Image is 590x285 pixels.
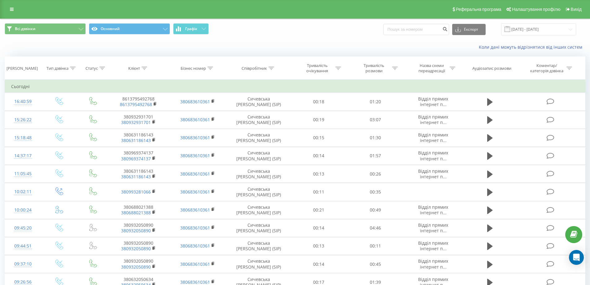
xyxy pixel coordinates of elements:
td: 380631186143 [109,165,168,183]
button: Графік [173,23,209,34]
a: 380683610361 [180,117,210,122]
td: 380932050890 [109,237,168,255]
td: 380932050890 [109,255,168,273]
span: Вихід [571,7,582,12]
td: 00:45 [347,255,404,273]
div: Бізнес номер [181,66,206,71]
td: Сичевська [PERSON_NAME] (SIP) [227,201,291,219]
div: 15:26:22 [11,114,35,126]
a: 380683610361 [180,99,210,105]
div: Статус [85,66,98,71]
td: 00:14 [291,255,347,273]
td: Сичевська [PERSON_NAME] (SIP) [227,93,291,111]
td: 380631186143 [109,129,168,147]
td: 380688021388 [109,201,168,219]
div: 11:05:45 [11,168,35,180]
a: 380993281066 [121,189,151,195]
a: 380631186143 [121,174,151,180]
td: 380932050890 [109,219,168,237]
span: Відділ прямих інтернет п... [418,258,448,269]
td: Сичевська [PERSON_NAME] (SIP) [227,129,291,147]
a: 380683610361 [180,279,210,285]
a: 380683610361 [180,189,210,195]
td: Сичевська [PERSON_NAME] (SIP) [227,111,291,129]
a: 380683610361 [180,207,210,213]
a: 380631186143 [121,137,151,143]
div: 10:00:24 [11,204,35,216]
div: [PERSON_NAME] [7,66,38,71]
div: 09:45:20 [11,222,35,234]
div: Назва схеми переадресації [415,63,448,73]
div: Тривалість розмови [357,63,391,73]
span: Всі дзвінки [15,26,35,31]
td: 03:07 [347,111,404,129]
div: Тип дзвінка [46,66,68,71]
span: Відділ прямих інтернет п... [418,150,448,161]
span: Відділ прямих інтернет п... [418,132,448,143]
td: Сичевська [PERSON_NAME] (SIP) [227,255,291,273]
div: 15:18:48 [11,132,35,144]
div: Open Intercom Messenger [569,250,584,265]
td: 00:11 [347,237,404,255]
a: 380932931701 [121,119,151,125]
input: Пошук за номером [383,24,449,35]
div: 09:44:51 [11,240,35,252]
a: 380932050890 [121,246,151,252]
td: 01:20 [347,93,404,111]
a: 380688021388 [121,210,151,216]
td: 380969374137 [109,147,168,165]
span: Налаштування профілю [512,7,560,12]
td: 00:13 [291,237,347,255]
td: 00:19 [291,111,347,129]
td: 00:26 [347,165,404,183]
span: Відділ прямих інтернет п... [418,114,448,125]
span: Відділ прямих інтернет п... [418,168,448,180]
span: Графік [185,27,197,31]
span: Відділ прямих інтернет п... [418,222,448,234]
td: Сичевська [PERSON_NAME] (SIP) [227,237,291,255]
div: Співробітник [242,66,267,71]
td: Сичевська [PERSON_NAME] (SIP) [227,219,291,237]
div: 09:37:10 [11,258,35,270]
span: Відділ прямих інтернет п... [418,240,448,252]
td: 00:21 [291,201,347,219]
a: 380932050890 [121,228,151,234]
a: 380683610361 [180,225,210,231]
div: Клієнт [128,66,140,71]
td: 00:14 [291,147,347,165]
button: Всі дзвінки [5,23,86,34]
td: 8613795492768 [109,93,168,111]
a: 380683610361 [180,243,210,249]
a: 380932050890 [121,264,151,270]
td: 01:30 [347,129,404,147]
span: Реферальна програма [456,7,501,12]
td: Сичевська [PERSON_NAME] (SIP) [227,183,291,201]
button: Основний [89,23,170,34]
a: Коли дані можуть відрізнятися вiд інших систем [479,44,585,50]
button: Експорт [452,24,486,35]
td: 01:57 [347,147,404,165]
td: 04:46 [347,219,404,237]
td: 00:35 [347,183,404,201]
a: 380969374137 [121,156,151,162]
div: 14:37:17 [11,150,35,162]
td: Сьогодні [5,80,585,93]
a: 8613795492768 [120,101,152,107]
td: 00:11 [291,183,347,201]
td: 380932931701 [109,111,168,129]
td: 00:49 [347,201,404,219]
a: 380683610361 [180,261,210,267]
div: Коментар/категорія дзвінка [529,63,565,73]
div: Тривалість очікування [301,63,334,73]
td: 00:15 [291,129,347,147]
td: 00:13 [291,165,347,183]
td: 00:14 [291,219,347,237]
span: Відділ прямих інтернет п... [418,96,448,107]
a: 380683610361 [180,171,210,177]
span: Відділ прямих інтернет п... [418,204,448,216]
a: 380683610361 [180,135,210,140]
div: 10:02:11 [11,186,35,198]
td: 00:18 [291,93,347,111]
div: 16:40:59 [11,96,35,108]
div: Аудіозапис розмови [472,66,511,71]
